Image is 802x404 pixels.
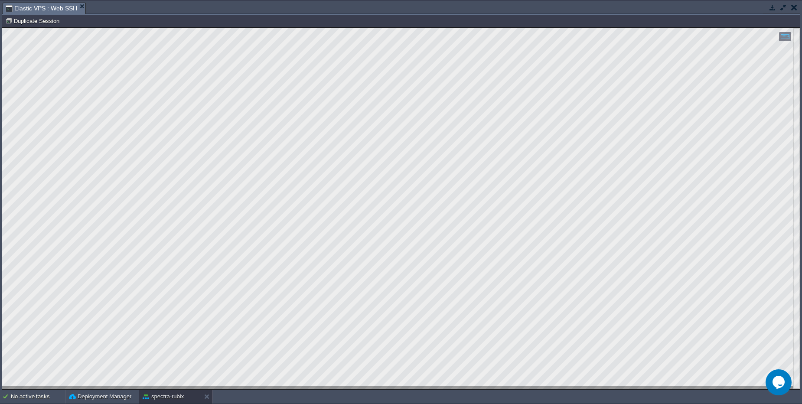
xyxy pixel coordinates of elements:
[143,392,184,401] button: spectra-rubix
[6,3,77,14] span: Elastic VPS : Web SSH
[11,390,65,404] div: No active tasks
[5,17,62,25] button: Duplicate Session
[2,28,800,389] iframe: To enrich screen reader interactions, please activate Accessibility in Grammarly extension settings
[69,392,131,401] button: Deployment Manager
[766,369,793,395] iframe: chat widget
